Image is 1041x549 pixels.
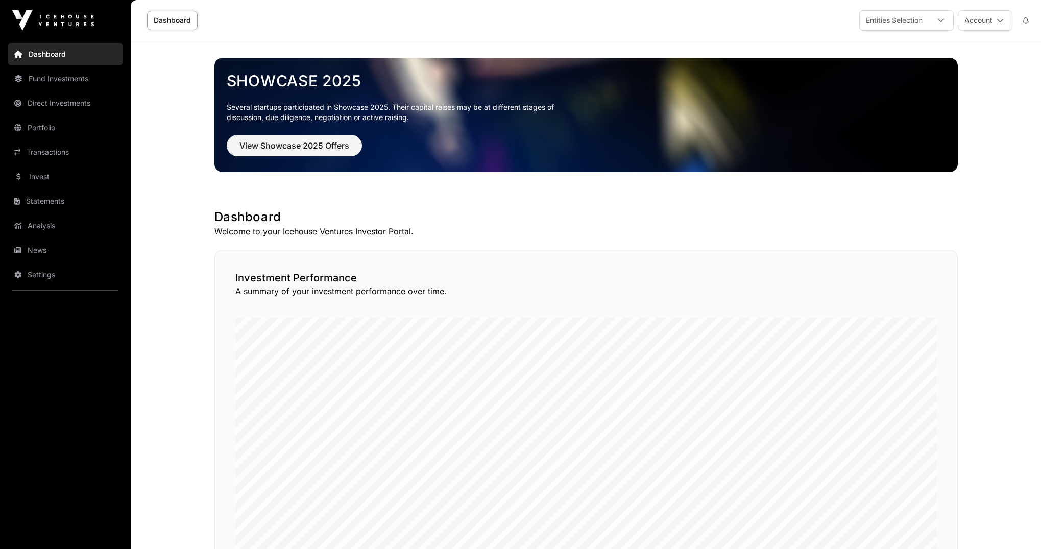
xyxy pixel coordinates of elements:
img: Showcase 2025 [214,58,958,172]
p: A summary of your investment performance over time. [235,285,937,297]
a: Showcase 2025 [227,71,946,90]
a: Analysis [8,214,123,237]
a: Portfolio [8,116,123,139]
p: Several startups participated in Showcase 2025. Their capital raises may be at different stages o... [227,102,570,123]
a: Dashboard [8,43,123,65]
a: View Showcase 2025 Offers [227,145,362,155]
button: Account [958,10,1012,31]
span: View Showcase 2025 Offers [239,139,349,152]
h2: Investment Performance [235,271,937,285]
a: Fund Investments [8,67,123,90]
a: Transactions [8,141,123,163]
a: Settings [8,264,123,286]
a: News [8,239,123,261]
p: Welcome to your Icehouse Ventures Investor Portal. [214,225,958,237]
h1: Dashboard [214,209,958,225]
a: Invest [8,165,123,188]
a: Statements [8,190,123,212]
a: Direct Investments [8,92,123,114]
img: Icehouse Ventures Logo [12,10,94,31]
a: Dashboard [147,11,198,30]
div: Entities Selection [860,11,929,30]
iframe: Chat Widget [990,500,1041,549]
button: View Showcase 2025 Offers [227,135,362,156]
